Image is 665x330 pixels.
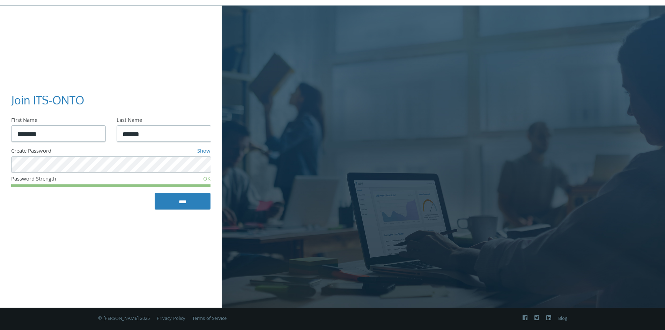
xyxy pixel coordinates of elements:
[11,147,139,156] div: Create Password
[98,315,150,323] span: © [PERSON_NAME] 2025
[11,93,205,108] h3: Join ITS-ONTO
[11,117,105,126] div: First Name
[192,315,227,323] a: Terms of Service
[11,175,144,184] div: Password Strength
[117,117,210,126] div: Last Name
[558,315,567,323] a: Blog
[157,315,185,323] a: Privacy Policy
[144,175,210,184] div: OK
[197,147,210,156] a: Show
